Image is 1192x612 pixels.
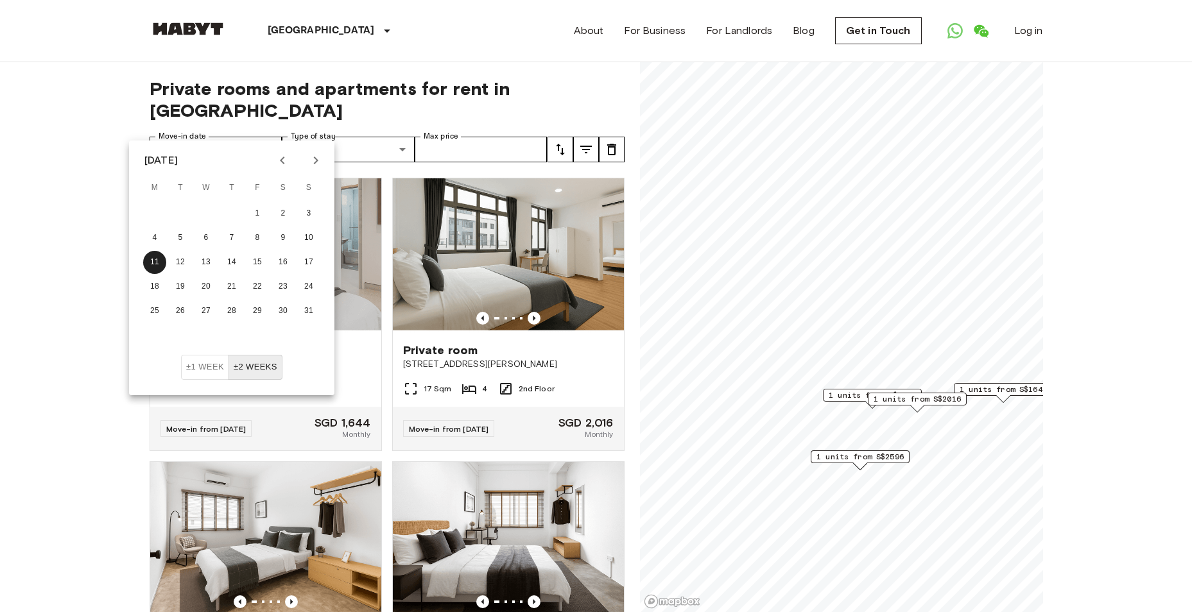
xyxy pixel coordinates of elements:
[835,17,922,44] a: Get in Touch
[519,383,555,395] span: 2nd Floor
[297,300,320,323] button: 31
[793,23,815,38] a: Blog
[194,300,218,323] button: 27
[169,251,192,274] button: 12
[392,178,625,451] a: Marketing picture of unit SG-01-001-001-02Previous imagePrevious imagePrivate room[STREET_ADDRESS...
[169,226,192,250] button: 5
[169,275,192,298] button: 19
[305,149,327,171] button: Next month
[874,393,961,405] span: 1 units from S$2016
[272,149,293,171] button: Previous month
[272,300,295,323] button: 30
[644,594,700,609] a: Mapbox logo
[297,226,320,250] button: 10
[246,300,269,323] button: 29
[297,251,320,274] button: 17
[528,595,540,608] button: Previous image
[823,389,922,409] div: Map marker
[573,137,599,162] button: tune
[297,175,320,201] span: Sunday
[297,202,320,225] button: 3
[476,595,489,608] button: Previous image
[942,18,968,44] a: Open WhatsApp
[558,417,613,429] span: SGD 2,016
[829,389,916,401] span: 1 units from S$5996
[424,383,452,395] span: 17 Sqm
[272,275,295,298] button: 23
[246,275,269,298] button: 22
[143,251,166,274] button: 11
[297,275,320,298] button: 24
[272,251,295,274] button: 16
[166,424,246,434] span: Move-in from [DATE]
[482,383,487,395] span: 4
[403,358,614,371] span: [STREET_ADDRESS][PERSON_NAME]
[291,131,336,142] label: Type of stay
[548,137,573,162] button: tune
[268,23,375,38] p: [GEOGRAPHIC_DATA]
[181,355,282,380] div: Move In Flexibility
[706,23,772,38] a: For Landlords
[424,131,458,142] label: Max price
[393,178,624,332] img: Marketing picture of unit SG-01-001-001-02
[272,175,295,201] span: Saturday
[342,429,370,440] span: Monthly
[528,312,540,325] button: Previous image
[246,175,269,201] span: Friday
[169,300,192,323] button: 26
[816,451,904,463] span: 1 units from S$2596
[811,450,910,470] div: Map marker
[968,18,994,44] a: Open WeChat
[246,251,269,274] button: 15
[143,300,166,323] button: 25
[285,595,298,608] button: Previous image
[194,226,218,250] button: 6
[246,226,269,250] button: 8
[144,153,178,168] div: [DATE]
[1014,23,1043,38] a: Log in
[574,23,604,38] a: About
[194,175,218,201] span: Wednesday
[409,424,489,434] span: Move-in from [DATE]
[476,312,489,325] button: Previous image
[868,393,967,412] div: Map marker
[960,384,1047,395] span: 1 units from S$1644
[220,251,243,274] button: 14
[143,275,166,298] button: 18
[194,275,218,298] button: 20
[246,202,269,225] button: 1
[599,137,625,162] button: tune
[159,131,206,142] label: Move-in date
[220,175,243,201] span: Thursday
[181,355,229,380] button: ±1 week
[624,23,686,38] a: For Business
[315,417,370,429] span: SGD 1,644
[585,429,613,440] span: Monthly
[954,383,1053,403] div: Map marker
[234,595,246,608] button: Previous image
[169,175,192,201] span: Tuesday
[403,343,478,358] span: Private room
[143,226,166,250] button: 4
[229,355,282,380] button: ±2 weeks
[272,202,295,225] button: 2
[220,300,243,323] button: 28
[150,78,625,121] span: Private rooms and apartments for rent in [GEOGRAPHIC_DATA]
[143,175,166,201] span: Monday
[272,226,295,250] button: 9
[194,251,218,274] button: 13
[150,22,227,35] img: Habyt
[220,275,243,298] button: 21
[220,226,243,250] button: 7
